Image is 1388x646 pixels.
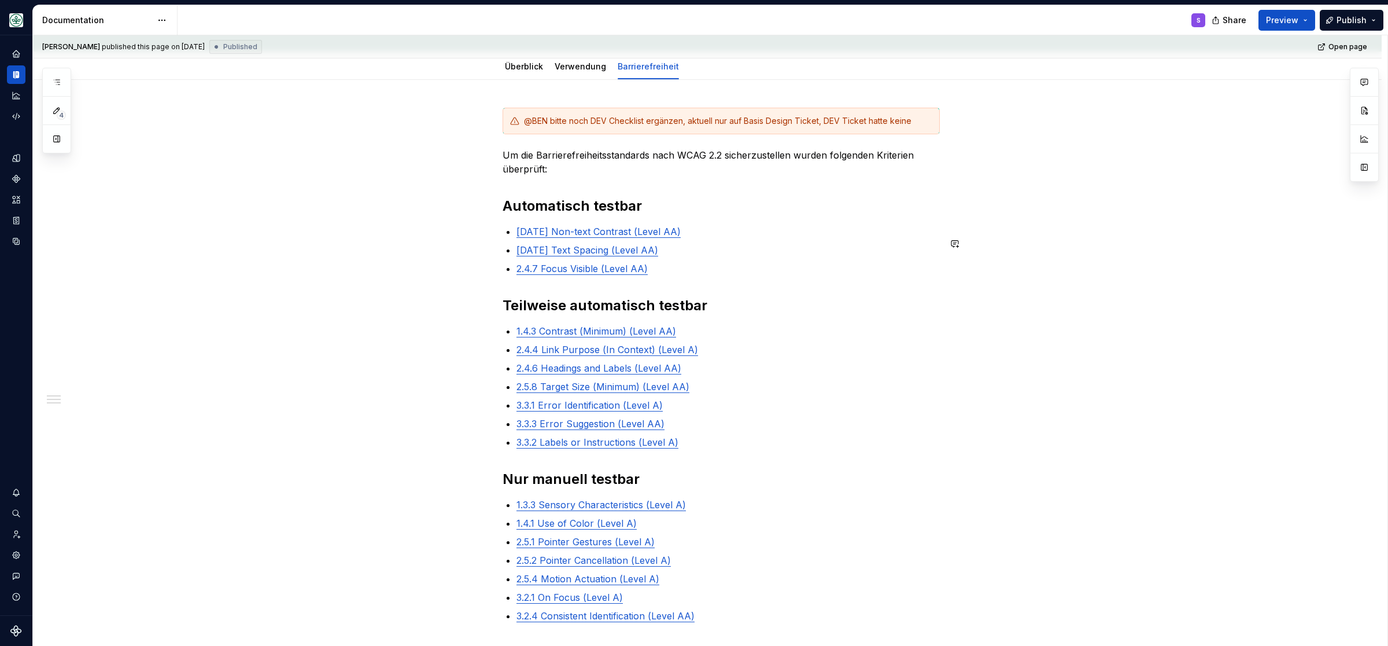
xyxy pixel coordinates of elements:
[516,263,648,274] a: 2.4.7 Focus Visible (Level AA)
[7,232,25,251] a: Data sources
[524,115,932,127] div: @BEN bitte noch DEV Checklist ergänzen, aktuell nur auf Basis Design Ticket, DEV Ticket hatte keine
[7,149,25,167] a: Design tokens
[500,54,548,78] div: Überblick
[7,45,25,63] a: Home
[7,567,25,585] button: Contact support
[613,54,684,78] div: Barrierefreiheit
[516,381,689,392] a: 2.5.8 Target Size (Minimum) (Level AA)
[1197,16,1201,25] div: S
[516,344,698,355] a: 2.4.4 Link Purpose (In Context) (Level A)
[516,555,671,566] a: 2.5.2 Pointer Cancellation (Level A)
[516,573,659,585] a: 2.5.4 Motion Actuation (Level A)
[42,14,152,26] div: Documentation
[223,42,257,52] span: Published
[516,418,665,430] a: 3.3.3 Error Suggestion (Level AA)
[516,517,637,529] a: 1.4.1 Use of Color (Level A)
[7,504,25,523] button: Search ⌘K
[503,297,707,314] strong: Teilweise automatisch testbar
[57,111,66,120] span: 4
[516,325,676,337] a: 1.4.3 Contrast (Minimum) (Level AA)
[7,86,25,105] a: Analytics
[516,244,658,256] a: [DATE] Text Spacing (Level AA)
[1328,42,1367,52] span: Open page
[9,13,23,27] img: df5db9ef-aba0-4771-bf51-9763b7497661.png
[7,546,25,564] a: Settings
[7,107,25,126] a: Code automation
[1206,10,1254,31] button: Share
[503,197,642,214] strong: Automatisch testbar
[7,65,25,84] a: Documentation
[1320,10,1383,31] button: Publish
[550,54,611,78] div: Verwendung
[505,61,543,71] a: Überblick
[516,399,663,411] a: 3.3.1 Error Identification (Level A)
[555,61,606,71] a: Verwendung
[7,170,25,188] a: Components
[516,362,681,374] a: 2.4.6 Headings and Labels (Level AA)
[7,211,25,230] a: Storybook stories
[516,226,681,237] a: [DATE] Non-text Contrast (Level AA)
[7,483,25,502] button: Notifications
[503,148,940,176] p: Um die Barrierefreiheitsstandards nach WCAG 2.2 sicherzustellen wurden folgenden Kriterien überpr...
[516,499,686,511] a: 1.3.3 Sensory Characteristics (Level A)
[516,592,623,603] a: 3.2.1 On Focus (Level A)
[1266,14,1298,26] span: Preview
[503,471,640,487] strong: Nur manuell testbar
[1337,14,1367,26] span: Publish
[516,436,678,448] a: 3.3.2 Labels or Instructions (Level A)
[7,525,25,544] a: Invite team
[1258,10,1315,31] button: Preview
[42,42,100,52] span: [PERSON_NAME]
[516,536,655,548] a: 2.5.1 Pointer Gestures (Level A)
[7,190,25,209] a: Assets
[1223,14,1246,26] span: Share
[1314,39,1372,55] a: Open page
[516,610,695,622] a: 3.2.4 Consistent Identification (Level AA)
[618,61,679,71] a: Barrierefreiheit
[10,625,22,637] svg: Supernova Logo
[102,42,205,52] div: published this page on [DATE]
